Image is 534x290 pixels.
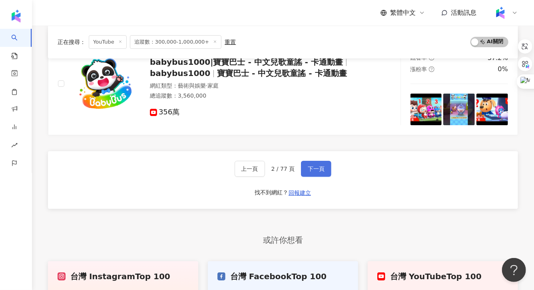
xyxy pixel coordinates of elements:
span: 356萬 [150,108,179,116]
span: 寶寶巴士 - 中文兒歌童謠 - 卡通動畫 [217,68,347,78]
span: YouTube [89,35,127,49]
img: Kolr%20app%20icon%20%281%29.png [493,5,508,20]
div: 找不到網紅？ [255,189,288,197]
a: search [11,29,27,60]
span: 繁體中文 [390,8,416,17]
img: logo icon [10,10,22,22]
span: 藝術與娛樂 [178,82,206,89]
span: 或許你想看 [255,234,311,246]
div: 網紅類型 ： [150,82,365,90]
div: 0% [498,65,508,74]
iframe: Help Scout Beacon - Open [502,258,526,282]
div: 台灣 Facebook Top 100 [217,271,349,282]
img: post-image [410,94,442,125]
span: rise [11,137,18,155]
span: babybus1000 [150,68,210,78]
span: 下一頁 [308,166,325,172]
a: KOL Avatarbabybus1000|寶寶巴士 - 中文兒歌童謠 - 卡通動畫babybus1000寶寶巴士 - 中文兒歌童謠 - 卡通動畫網紅類型：藝術與娛樂·家庭總追蹤數：3,560,... [48,32,518,135]
button: 回報建立 [288,186,311,199]
img: post-image [476,94,508,125]
span: · [206,82,207,89]
span: question-circle [429,66,434,72]
span: 家庭 [207,82,219,89]
button: 上一頁 [235,161,265,177]
div: 重置 [225,39,236,45]
span: 漲粉率 [410,66,427,72]
img: post-image [443,94,475,125]
span: 2 / 77 頁 [271,166,295,172]
span: 回報建立 [289,190,311,196]
span: 上一頁 [241,166,258,172]
div: 台灣 YouTube Top 100 [377,271,508,282]
span: 正在搜尋 ： [58,39,86,45]
img: KOL Avatar [74,54,134,114]
div: 總追蹤數 ： 3,560,000 [150,92,365,100]
span: babybus1000|寶寶巴士 - 中文兒歌童謠 - 卡通動畫 [150,57,343,67]
button: 下一頁 [301,161,331,177]
div: 台灣 Instagram Top 100 [58,271,189,282]
span: 追蹤數：300,000-1,000,000+ [130,35,222,49]
span: 活動訊息 [451,9,476,16]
